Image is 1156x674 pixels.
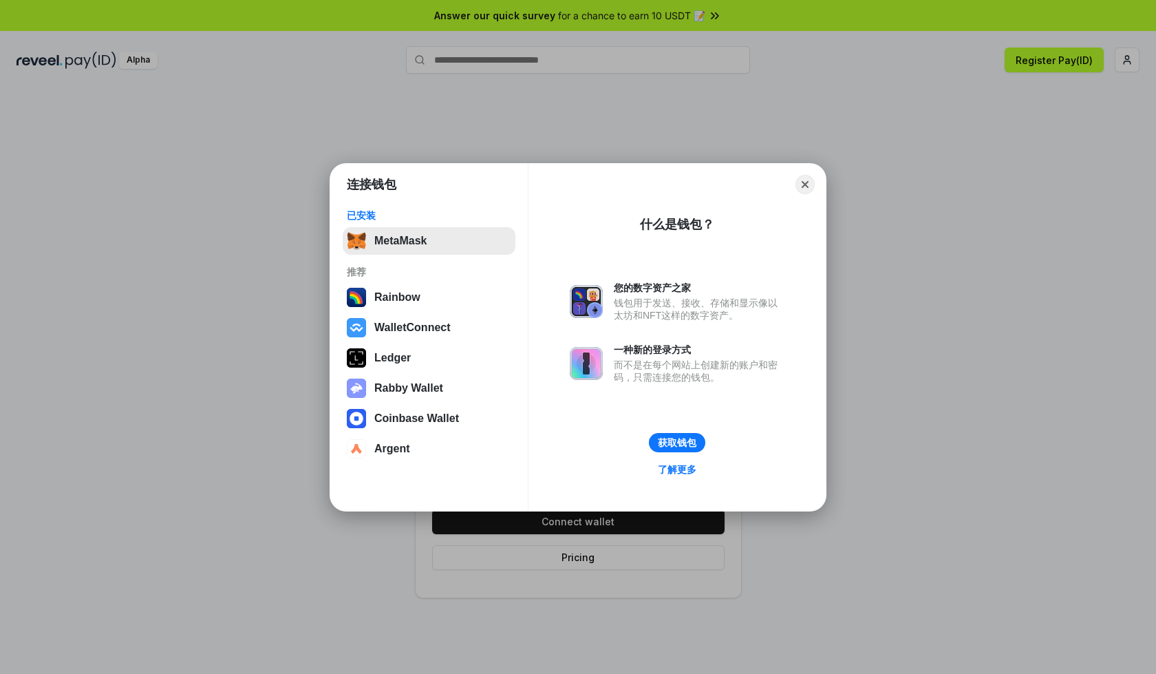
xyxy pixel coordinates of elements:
[614,359,784,383] div: 而不是在每个网站上创建新的账户和密码，只需连接您的钱包。
[347,288,366,307] img: svg+xml,%3Csvg%20width%3D%22120%22%20height%3D%22120%22%20viewBox%3D%220%200%20120%20120%22%20fil...
[347,409,366,428] img: svg+xml,%3Csvg%20width%3D%2228%22%20height%3D%2228%22%20viewBox%3D%220%200%2028%2028%22%20fill%3D...
[343,314,515,341] button: WalletConnect
[343,284,515,311] button: Rainbow
[374,382,443,394] div: Rabby Wallet
[343,227,515,255] button: MetaMask
[343,344,515,372] button: Ledger
[347,176,396,193] h1: 连接钱包
[795,175,815,194] button: Close
[649,433,705,452] button: 获取钱包
[570,347,603,380] img: svg+xml,%3Csvg%20xmlns%3D%22http%3A%2F%2Fwww.w3.org%2F2000%2Fsvg%22%20fill%3D%22none%22%20viewBox...
[343,405,515,432] button: Coinbase Wallet
[658,463,696,476] div: 了解更多
[347,266,511,278] div: 推荐
[374,235,427,247] div: MetaMask
[650,461,705,478] a: 了解更多
[343,435,515,463] button: Argent
[347,439,366,459] img: svg+xml,%3Csvg%20width%3D%2228%22%20height%3D%2228%22%20viewBox%3D%220%200%2028%2028%22%20fill%3D...
[374,291,420,304] div: Rainbow
[614,344,784,356] div: 一种新的登录方式
[347,231,366,251] img: svg+xml,%3Csvg%20fill%3D%22none%22%20height%3D%2233%22%20viewBox%3D%220%200%2035%2033%22%20width%...
[374,322,451,334] div: WalletConnect
[347,379,366,398] img: svg+xml,%3Csvg%20xmlns%3D%22http%3A%2F%2Fwww.w3.org%2F2000%2Fsvg%22%20fill%3D%22none%22%20viewBox...
[614,297,784,322] div: 钱包用于发送、接收、存储和显示像以太坊和NFT这样的数字资产。
[374,352,411,364] div: Ledger
[640,216,714,233] div: 什么是钱包？
[570,285,603,318] img: svg+xml,%3Csvg%20xmlns%3D%22http%3A%2F%2Fwww.w3.org%2F2000%2Fsvg%22%20fill%3D%22none%22%20viewBox...
[347,348,366,368] img: svg+xml,%3Csvg%20xmlns%3D%22http%3A%2F%2Fwww.w3.org%2F2000%2Fsvg%22%20width%3D%2228%22%20height%3...
[343,375,515,402] button: Rabby Wallet
[658,436,696,449] div: 获取钱包
[374,412,459,425] div: Coinbase Wallet
[374,443,410,455] div: Argent
[347,318,366,337] img: svg+xml,%3Csvg%20width%3D%2228%22%20height%3D%2228%22%20viewBox%3D%220%200%2028%2028%22%20fill%3D...
[347,209,511,222] div: 已安装
[614,282,784,294] div: 您的数字资产之家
